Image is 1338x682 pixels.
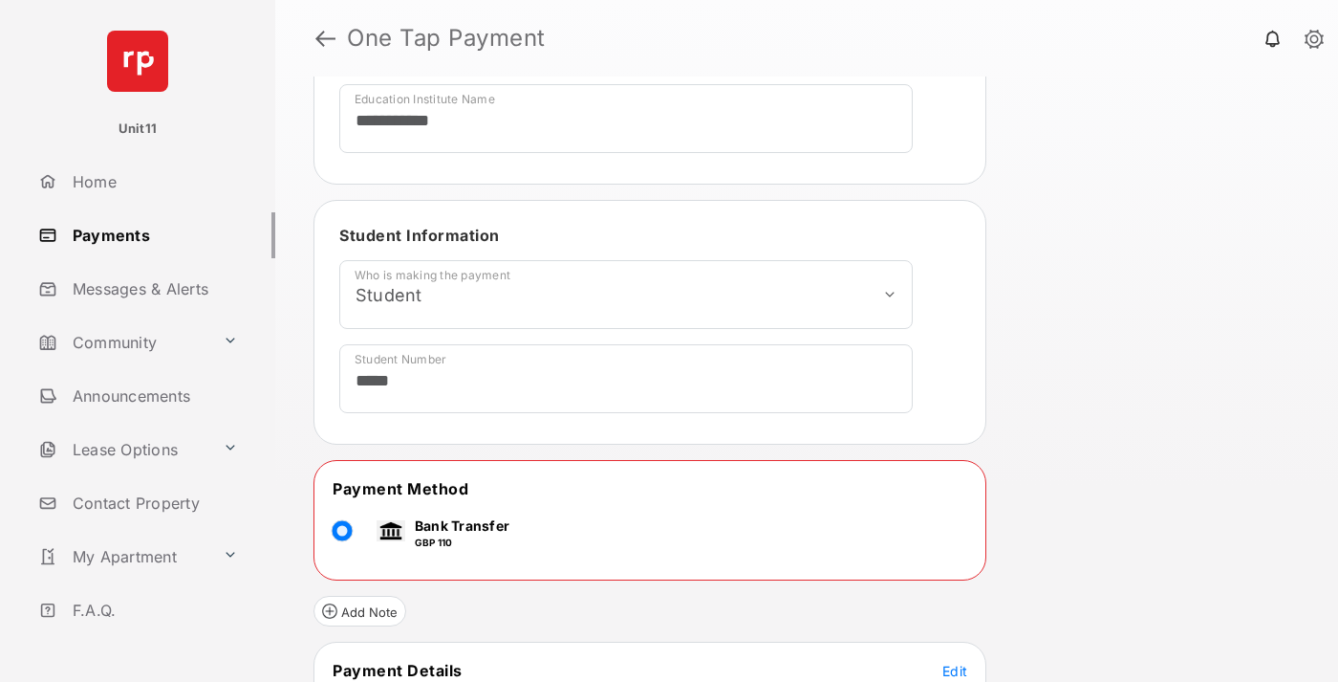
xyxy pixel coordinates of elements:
[31,159,275,205] a: Home
[107,31,168,92] img: svg+xml;base64,PHN2ZyB4bWxucz0iaHR0cDovL3d3dy53My5vcmcvMjAwMC9zdmciIHdpZHRoPSI2NCIgaGVpZ2h0PSI2NC...
[333,661,463,680] span: Payment Details
[942,661,967,680] button: Edit
[31,319,215,365] a: Community
[31,480,275,526] a: Contact Property
[415,536,509,550] p: GBP 110
[313,596,406,627] button: Add Note
[31,373,275,419] a: Announcements
[31,266,275,312] a: Messages & Alerts
[347,27,546,50] strong: One Tap Payment
[31,587,275,633] a: F.A.Q.
[119,120,158,139] p: Unit11
[31,212,275,258] a: Payments
[333,479,468,498] span: Payment Method
[377,520,405,541] img: bank.png
[31,534,215,580] a: My Apartment
[942,663,967,679] span: Edit
[339,226,500,245] span: Student Information
[31,427,215,473] a: Lease Options
[415,516,509,536] p: Bank Transfer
